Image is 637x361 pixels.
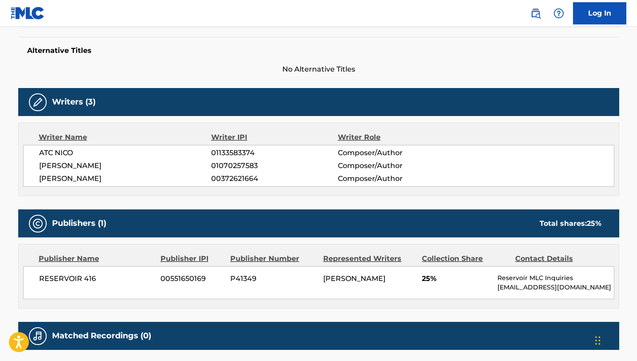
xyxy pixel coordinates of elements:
[530,8,541,19] img: search
[39,148,212,158] span: ATC NICO
[497,273,613,283] p: Reservoir MLC Inquiries
[593,318,637,361] iframe: Chat Widget
[32,97,43,108] img: Writers
[211,132,338,143] div: Writer IPI
[160,253,224,264] div: Publisher IPI
[230,273,316,284] span: P41349
[52,97,96,107] h5: Writers (3)
[323,253,415,264] div: Represented Writers
[515,253,601,264] div: Contact Details
[32,331,43,341] img: Matched Recordings
[338,173,453,184] span: Composer/Author
[527,4,545,22] a: Public Search
[18,64,619,75] span: No Alternative Titles
[39,160,212,171] span: [PERSON_NAME]
[497,283,613,292] p: [EMAIL_ADDRESS][DOMAIN_NAME]
[338,160,453,171] span: Composer/Author
[553,8,564,19] img: help
[211,173,337,184] span: 00372621664
[160,273,224,284] span: 00551650169
[39,132,212,143] div: Writer Name
[211,148,337,158] span: 01133583374
[595,327,601,354] div: Drag
[27,46,610,55] h5: Alternative Titles
[587,219,601,228] span: 25 %
[32,218,43,229] img: Publishers
[550,4,568,22] div: Help
[540,218,601,229] div: Total shares:
[230,253,316,264] div: Publisher Number
[11,7,45,20] img: MLC Logo
[573,2,626,24] a: Log In
[39,253,154,264] div: Publisher Name
[338,132,453,143] div: Writer Role
[422,253,508,264] div: Collection Share
[422,273,491,284] span: 25%
[39,273,154,284] span: RESERVOIR 416
[323,274,385,283] span: [PERSON_NAME]
[338,148,453,158] span: Composer/Author
[52,218,106,229] h5: Publishers (1)
[39,173,212,184] span: [PERSON_NAME]
[211,160,337,171] span: 01070257583
[52,331,151,341] h5: Matched Recordings (0)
